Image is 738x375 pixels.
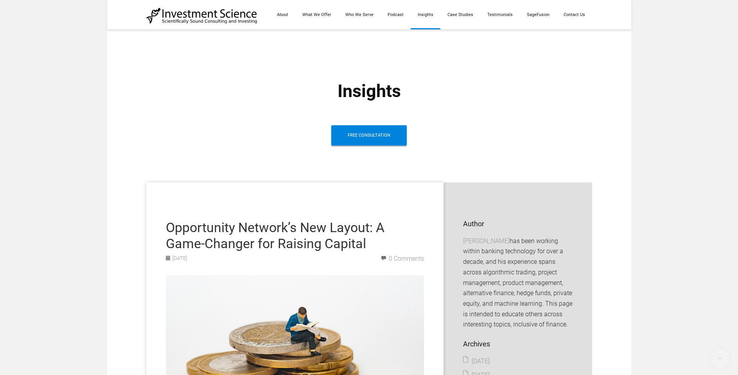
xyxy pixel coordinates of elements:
[224,81,514,102] center: Insights
[463,340,573,348] h2: Archives
[463,236,573,330] p: has been working within banking technology for over a decade, and his experience spans across alg...
[348,125,390,146] span: Free Consultation
[707,346,734,371] a: To Top
[463,236,510,247] a: [PERSON_NAME]
[331,125,407,146] a: Free Consultation
[146,7,258,24] img: Investment Science | NYC Consulting Services
[463,220,573,228] h2: Author
[381,255,424,262] a: 0 Comments
[166,256,187,262] span: [DATE]
[166,220,384,251] a: Opportunity Network’s New Layout: A Game-Changer for Raising Capital
[463,356,490,367] a: [DATE]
